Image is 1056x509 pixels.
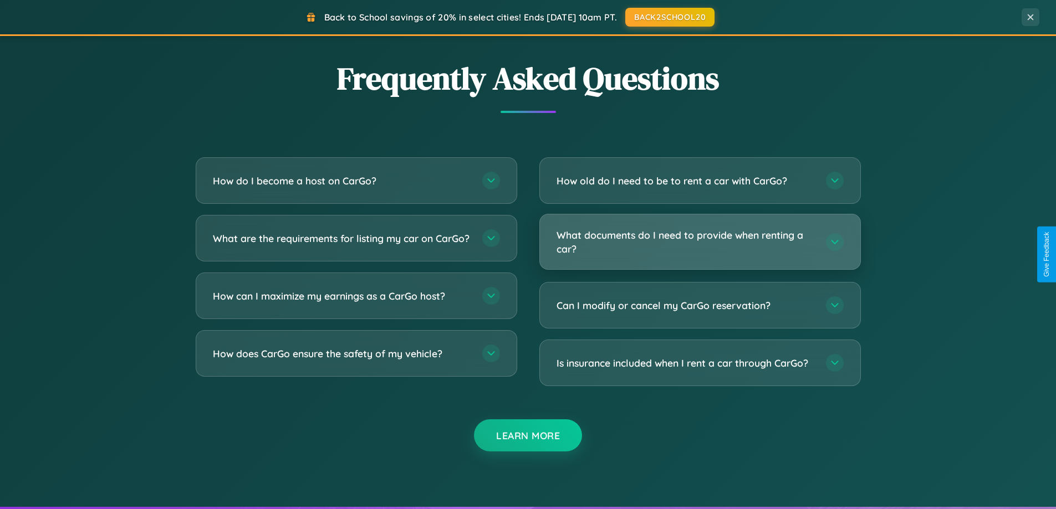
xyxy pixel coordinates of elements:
[1043,232,1050,277] div: Give Feedback
[557,228,815,255] h3: What documents do I need to provide when renting a car?
[213,347,471,361] h3: How does CarGo ensure the safety of my vehicle?
[213,289,471,303] h3: How can I maximize my earnings as a CarGo host?
[557,299,815,312] h3: Can I modify or cancel my CarGo reservation?
[213,232,471,245] h3: What are the requirements for listing my car on CarGo?
[324,12,617,23] span: Back to School savings of 20% in select cities! Ends [DATE] 10am PT.
[474,419,582,451] button: Learn More
[557,174,815,188] h3: How old do I need to be to rent a car with CarGo?
[213,174,471,188] h3: How do I become a host on CarGo?
[625,8,715,27] button: BACK2SCHOOL20
[557,356,815,370] h3: Is insurance included when I rent a car through CarGo?
[196,57,861,100] h2: Frequently Asked Questions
